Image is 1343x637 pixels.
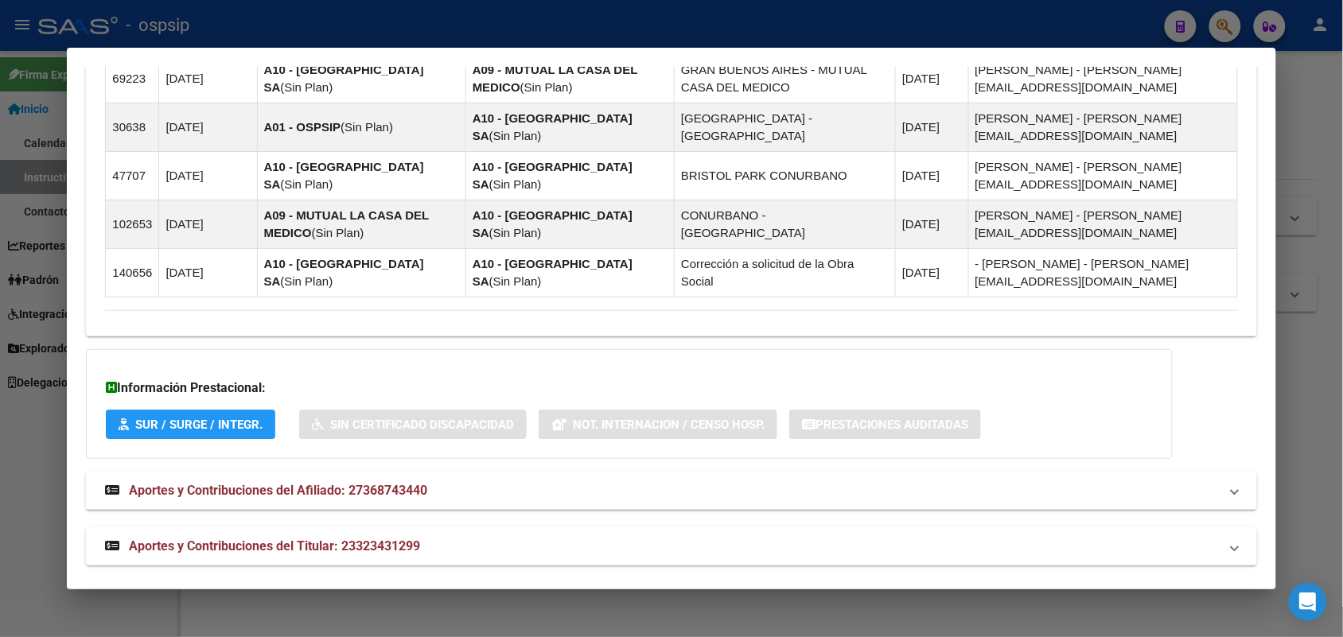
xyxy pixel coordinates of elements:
[345,120,389,134] span: Sin Plan
[159,200,257,248] td: [DATE]
[896,103,968,151] td: [DATE]
[159,54,257,103] td: [DATE]
[264,160,424,191] strong: A10 - [GEOGRAPHIC_DATA] SA
[129,483,427,498] span: Aportes y Contribuciones del Afiliado: 27368743440
[257,200,465,248] td: ( )
[264,63,424,94] strong: A10 - [GEOGRAPHIC_DATA] SA
[675,103,896,151] td: [GEOGRAPHIC_DATA] - [GEOGRAPHIC_DATA]
[465,248,674,297] td: ( )
[465,54,674,103] td: ( )
[1289,583,1327,621] div: Open Intercom Messenger
[968,248,1237,297] td: - [PERSON_NAME] - [PERSON_NAME][EMAIL_ADDRESS][DOMAIN_NAME]
[473,63,638,94] strong: A09 - MUTUAL LA CASA DEL MEDICO
[896,54,968,103] td: [DATE]
[330,418,514,432] span: Sin Certificado Discapacidad
[789,410,981,439] button: Prestaciones Auditadas
[106,200,159,248] td: 102653
[106,151,159,200] td: 47707
[816,418,968,432] span: Prestaciones Auditadas
[896,151,968,200] td: [DATE]
[284,80,329,94] span: Sin Plan
[257,151,465,200] td: ( )
[465,103,674,151] td: ( )
[968,151,1237,200] td: [PERSON_NAME] - [PERSON_NAME][EMAIL_ADDRESS][DOMAIN_NAME]
[159,248,257,297] td: [DATE]
[257,54,465,103] td: ( )
[299,410,527,439] button: Sin Certificado Discapacidad
[129,538,420,553] span: Aportes y Contribuciones del Titular: 23323431299
[675,200,896,248] td: CONURBANO - [GEOGRAPHIC_DATA]
[473,208,633,239] strong: A10 - [GEOGRAPHIC_DATA] SA
[493,177,538,191] span: Sin Plan
[106,54,159,103] td: 69223
[284,274,329,288] span: Sin Plan
[968,54,1237,103] td: [PERSON_NAME] - [PERSON_NAME][EMAIL_ADDRESS][DOMAIN_NAME]
[493,226,538,239] span: Sin Plan
[968,103,1237,151] td: [PERSON_NAME] - [PERSON_NAME][EMAIL_ADDRESS][DOMAIN_NAME]
[493,129,538,142] span: Sin Plan
[106,103,159,151] td: 30638
[465,200,674,248] td: ( )
[106,379,1153,398] h3: Información Prestacional:
[86,527,1256,565] mat-expansion-panel-header: Aportes y Contribuciones del Titular: 23323431299
[573,418,765,432] span: Not. Internacion / Censo Hosp.
[524,80,569,94] span: Sin Plan
[473,160,633,191] strong: A10 - [GEOGRAPHIC_DATA] SA
[257,103,465,151] td: ( )
[264,257,424,288] strong: A10 - [GEOGRAPHIC_DATA] SA
[264,120,341,134] strong: A01 - OSPSIP
[473,257,633,288] strong: A10 - [GEOGRAPHIC_DATA] SA
[675,151,896,200] td: BRISTOL PARK CONURBANO
[159,103,257,151] td: [DATE]
[675,248,896,297] td: Corrección a solicitud de la Obra Social
[968,200,1237,248] td: [PERSON_NAME] - [PERSON_NAME][EMAIL_ADDRESS][DOMAIN_NAME]
[896,200,968,248] td: [DATE]
[257,248,465,297] td: ( )
[106,410,275,439] button: SUR / SURGE / INTEGR.
[539,410,777,439] button: Not. Internacion / Censo Hosp.
[106,248,159,297] td: 140656
[316,226,360,239] span: Sin Plan
[465,151,674,200] td: ( )
[493,274,538,288] span: Sin Plan
[675,54,896,103] td: GRAN BUENOS AIRES - MUTUAL CASA DEL MEDICO
[896,248,968,297] td: [DATE]
[264,208,430,239] strong: A09 - MUTUAL LA CASA DEL MEDICO
[135,418,263,432] span: SUR / SURGE / INTEGR.
[473,111,633,142] strong: A10 - [GEOGRAPHIC_DATA] SA
[86,472,1256,510] mat-expansion-panel-header: Aportes y Contribuciones del Afiliado: 27368743440
[159,151,257,200] td: [DATE]
[284,177,329,191] span: Sin Plan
